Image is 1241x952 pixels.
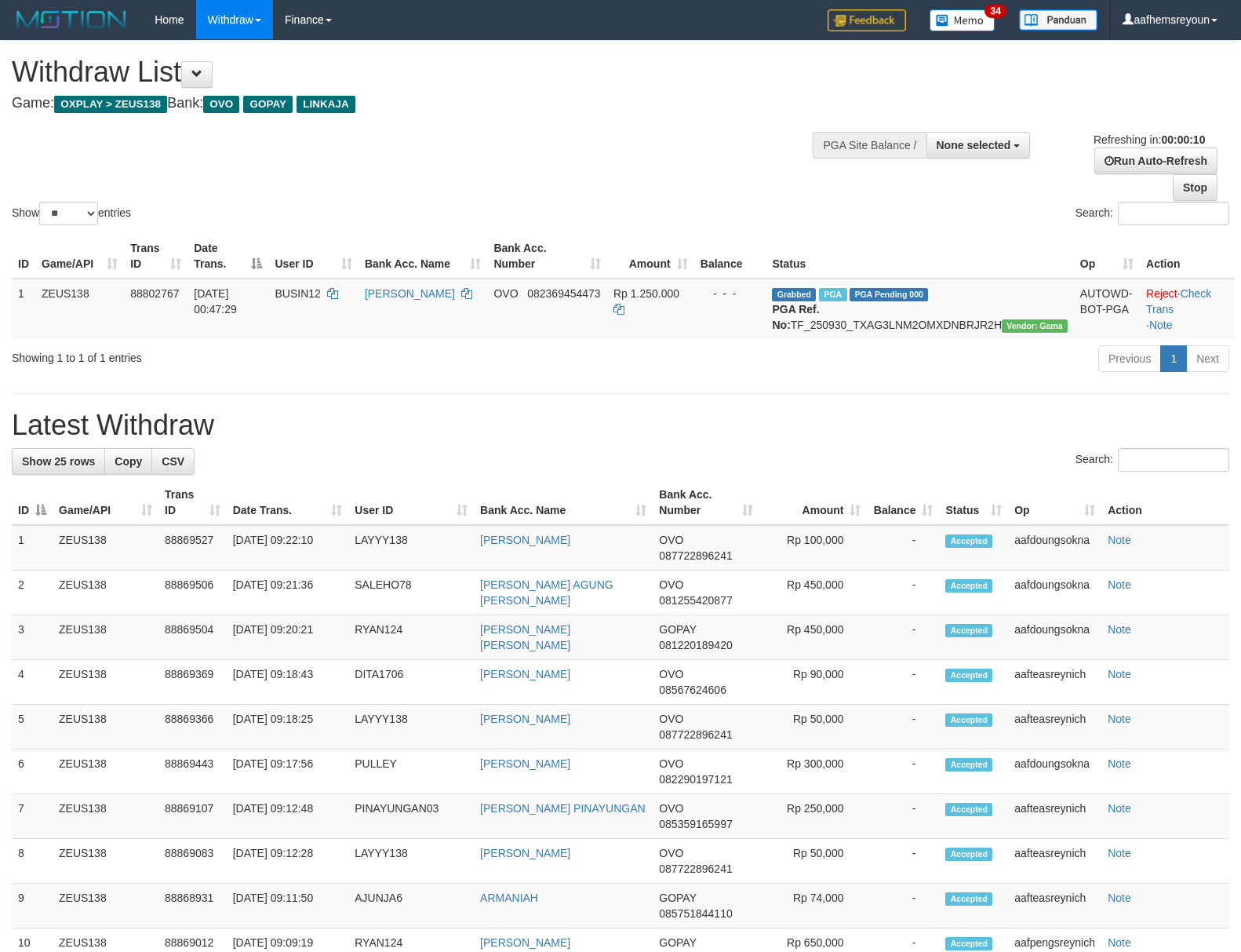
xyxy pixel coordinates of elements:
td: 2 [12,571,53,615]
th: ID [12,234,35,279]
td: aafteasreynich [1008,794,1101,839]
td: ZEUS138 [53,525,158,571]
td: 88869107 [158,794,227,839]
td: 88869369 [158,660,227,705]
th: Action [1101,480,1229,525]
span: Accepted [945,937,992,950]
td: LAYYY138 [348,839,474,884]
span: OVO [659,802,683,815]
a: 1 [1160,345,1187,372]
span: Copy 087722896241 to clipboard [659,728,732,741]
td: DITA1706 [348,660,474,705]
span: PGA Pending [850,288,928,301]
th: ID: activate to sort column descending [12,480,53,525]
th: Date Trans.: activate to sort column descending [187,234,268,279]
span: OVO [659,757,683,770]
td: Rp 74,000 [759,884,867,928]
input: Search: [1118,448,1229,472]
td: aafdoungsokna [1008,571,1101,615]
a: Note [1108,713,1131,725]
td: AUTOWD-BOT-PGA [1074,279,1140,339]
td: 5 [12,705,53,750]
span: GOPAY [243,96,293,113]
span: Marked by aafsreyleap [819,288,846,301]
strong: 00:00:10 [1161,133,1205,146]
span: OVO [659,578,683,591]
td: AJUNJA6 [348,884,474,928]
a: Note [1108,578,1131,591]
button: None selected [926,132,1031,159]
img: panduan.png [1019,9,1097,31]
td: Rp 50,000 [759,839,867,884]
a: Check Trans [1146,287,1211,316]
a: Next [1186,345,1229,372]
h1: Latest Withdraw [12,410,1229,441]
td: - [867,750,939,794]
span: OVO [203,96,239,113]
a: Note [1108,847,1131,859]
td: Rp 90,000 [759,660,867,705]
td: · · [1140,279,1234,339]
span: Copy 081220189420 to clipboard [659,639,732,651]
span: Vendor URL: https://trx31.1velocity.biz [1002,319,1068,333]
b: PGA Ref. No: [772,303,819,331]
td: ZEUS138 [53,839,158,884]
a: [PERSON_NAME] [480,534,570,546]
td: Rp 100,000 [759,525,867,571]
td: [DATE] 09:20:21 [227,615,349,660]
a: Note [1108,757,1131,770]
td: aafteasreynich [1008,705,1101,750]
a: [PERSON_NAME] AGUNG [PERSON_NAME] [480,578,613,607]
td: 88869527 [158,525,227,571]
td: ZEUS138 [53,615,158,660]
th: Game/API: activate to sort column ascending [35,234,124,279]
img: Button%20Memo.svg [930,9,995,31]
td: Rp 450,000 [759,615,867,660]
span: Copy 085359165997 to clipboard [659,818,732,830]
th: User ID: activate to sort column ascending [268,234,358,279]
span: CSV [162,455,184,468]
td: 8 [12,839,53,884]
td: [DATE] 09:17:56 [227,750,349,794]
span: Copy 087722896241 to clipboard [659,863,732,875]
th: Amount: activate to sort column ascending [759,480,867,525]
span: [DATE] 00:47:29 [194,287,237,316]
span: Accepted [945,848,992,861]
td: 6 [12,750,53,794]
a: [PERSON_NAME] [480,847,570,859]
span: OVO [659,713,683,725]
a: Note [1149,319,1173,331]
th: Op: activate to sort column ascending [1074,234,1140,279]
span: GOPAY [659,892,696,904]
img: Feedback.jpg [828,9,906,31]
span: Accepted [945,803,992,816]
th: Balance [694,234,766,279]
th: Bank Acc. Name: activate to sort column ascending [358,234,488,279]
td: ZEUS138 [53,705,158,750]
a: [PERSON_NAME] [480,668,570,680]
th: User ID: activate to sort column ascending [348,480,474,525]
td: - [867,571,939,615]
span: None selected [937,139,1011,151]
a: Previous [1098,345,1161,372]
span: OVO [659,668,683,680]
td: aafteasreynich [1008,839,1101,884]
span: Accepted [945,713,992,727]
span: Accepted [945,669,992,682]
span: Grabbed [772,288,816,301]
td: - [867,660,939,705]
td: - [867,705,939,750]
td: aafdoungsokna [1008,525,1101,571]
span: Rp 1.250.000 [613,287,679,300]
td: [DATE] 09:22:10 [227,525,349,571]
th: Trans ID: activate to sort column ascending [158,480,227,525]
td: [DATE] 09:18:43 [227,660,349,705]
div: PGA Site Balance / [813,132,926,159]
th: Game/API: activate to sort column ascending [53,480,158,525]
td: ZEUS138 [53,571,158,615]
span: LINKAJA [297,96,355,113]
span: Copy 082290197121 to clipboard [659,773,732,786]
a: [PERSON_NAME] [480,713,570,725]
a: ARMANIAH [480,892,538,904]
span: Copy 085751844110 to clipboard [659,907,732,920]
